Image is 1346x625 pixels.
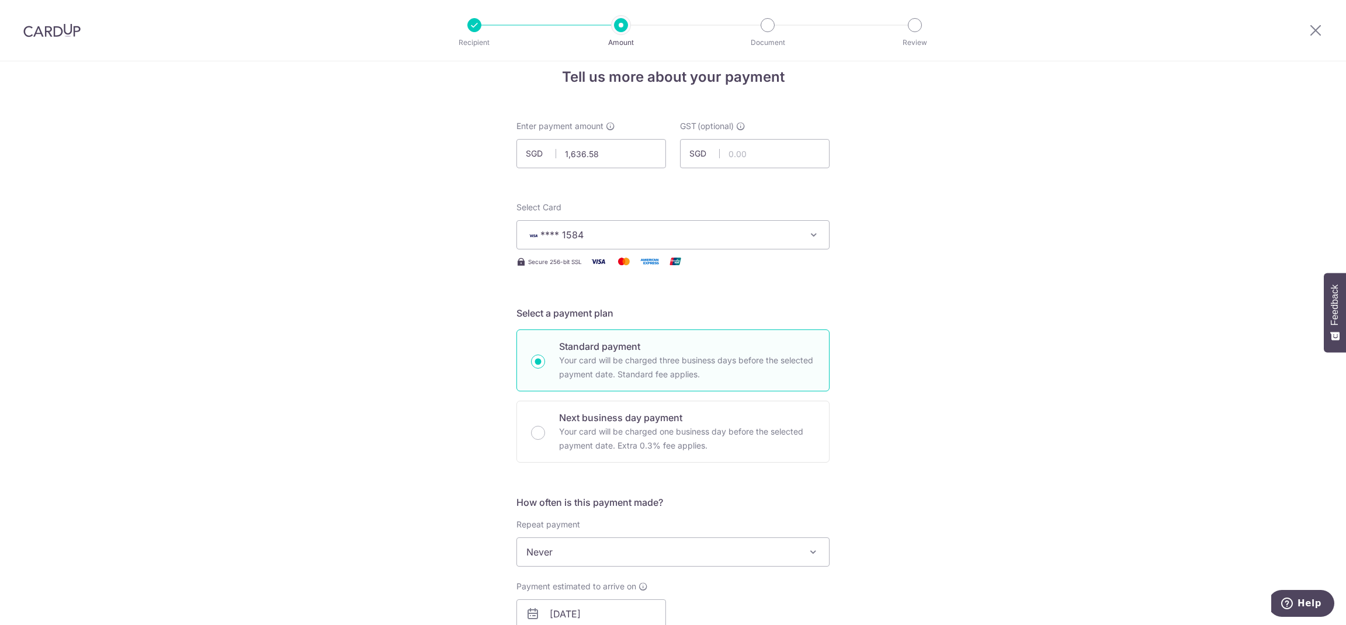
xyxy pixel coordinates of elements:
[516,537,830,567] span: Never
[516,120,603,132] span: Enter payment amount
[516,139,666,168] input: 0.00
[431,37,518,48] p: Recipient
[587,254,610,269] img: Visa
[664,254,687,269] img: Union Pay
[872,37,958,48] p: Review
[516,495,830,509] h5: How often is this payment made?
[559,339,815,353] p: Standard payment
[516,581,636,592] span: Payment estimated to arrive on
[680,120,696,132] span: GST
[612,254,636,269] img: Mastercard
[559,353,815,381] p: Your card will be charged three business days before the selected payment date. Standard fee appl...
[698,120,734,132] span: (optional)
[526,231,540,239] img: VISA
[516,202,561,212] span: translation missing: en.payables.payment_networks.credit_card.summary.labels.select_card
[559,425,815,453] p: Your card will be charged one business day before the selected payment date. Extra 0.3% fee applies.
[526,148,556,159] span: SGD
[638,254,661,269] img: American Express
[1330,284,1340,325] span: Feedback
[528,257,582,266] span: Secure 256-bit SSL
[1271,590,1334,619] iframe: Opens a widget where you can find more information
[516,67,830,88] h4: Tell us more about your payment
[578,37,664,48] p: Amount
[724,37,811,48] p: Document
[516,306,830,320] h5: Select a payment plan
[680,139,830,168] input: 0.00
[516,519,580,530] label: Repeat payment
[517,538,829,566] span: Never
[559,411,815,425] p: Next business day payment
[23,23,81,37] img: CardUp
[1324,273,1346,352] button: Feedback - Show survey
[689,148,720,159] span: SGD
